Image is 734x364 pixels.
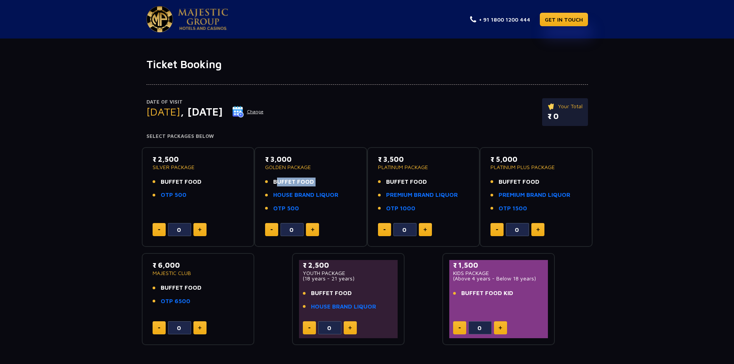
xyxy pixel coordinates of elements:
[303,270,394,276] p: YOUTH PACKAGE
[161,297,190,306] a: OTP 6500
[311,302,376,311] a: HOUSE BRAND LIQUOR
[146,105,180,118] span: [DATE]
[499,326,502,330] img: plus
[303,276,394,281] p: (18 years - 21 years)
[303,260,394,270] p: ₹ 2,500
[161,191,186,200] a: OTP 500
[161,283,202,292] span: BUFFET FOOD
[265,164,356,170] p: GOLDEN PACKAGE
[153,164,244,170] p: SILVER PACKAGE
[461,289,513,298] span: BUFFET FOOD KID
[453,270,544,276] p: KIDS PACKAGE
[161,178,202,186] span: BUFFET FOOD
[273,178,314,186] span: BUFFET FOOD
[178,8,228,30] img: Majestic Pride
[198,228,202,231] img: plus
[146,6,173,32] img: Majestic Pride
[180,105,223,118] span: , [DATE]
[273,191,338,200] a: HOUSE BRAND LIQUOR
[308,327,311,329] img: minus
[158,327,160,329] img: minus
[459,327,461,329] img: minus
[548,111,583,122] p: ₹ 0
[378,164,469,170] p: PLATINUM PACKAGE
[499,191,570,200] a: PREMIUM BRAND LIQUOR
[490,164,582,170] p: PLATINUM PLUS PACKAGE
[158,229,160,230] img: minus
[311,289,352,298] span: BUFFET FOOD
[386,204,415,213] a: OTP 1000
[540,13,588,26] a: GET IN TOUCH
[146,58,588,71] h1: Ticket Booking
[490,154,582,164] p: ₹ 5,000
[383,229,386,230] img: minus
[273,204,299,213] a: OTP 500
[153,270,244,276] p: MAJESTIC CLUB
[378,154,469,164] p: ₹ 3,500
[496,229,498,230] img: minus
[548,102,556,111] img: ticket
[470,15,530,23] a: + 91 1800 1200 444
[146,98,264,106] p: Date of Visit
[499,178,539,186] span: BUFFET FOOD
[311,228,314,231] img: plus
[536,228,540,231] img: plus
[198,326,202,330] img: plus
[153,154,244,164] p: ₹ 2,500
[232,106,264,118] button: Change
[423,228,427,231] img: plus
[453,276,544,281] p: (Above 4 years - Below 18 years)
[348,326,352,330] img: plus
[386,191,458,200] a: PREMIUM BRAND LIQUOR
[499,204,527,213] a: OTP 1500
[153,260,244,270] p: ₹ 6,000
[146,133,588,139] h4: Select Packages Below
[270,229,273,230] img: minus
[453,260,544,270] p: ₹ 1,500
[548,102,583,111] p: Your Total
[265,154,356,164] p: ₹ 3,000
[386,178,427,186] span: BUFFET FOOD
